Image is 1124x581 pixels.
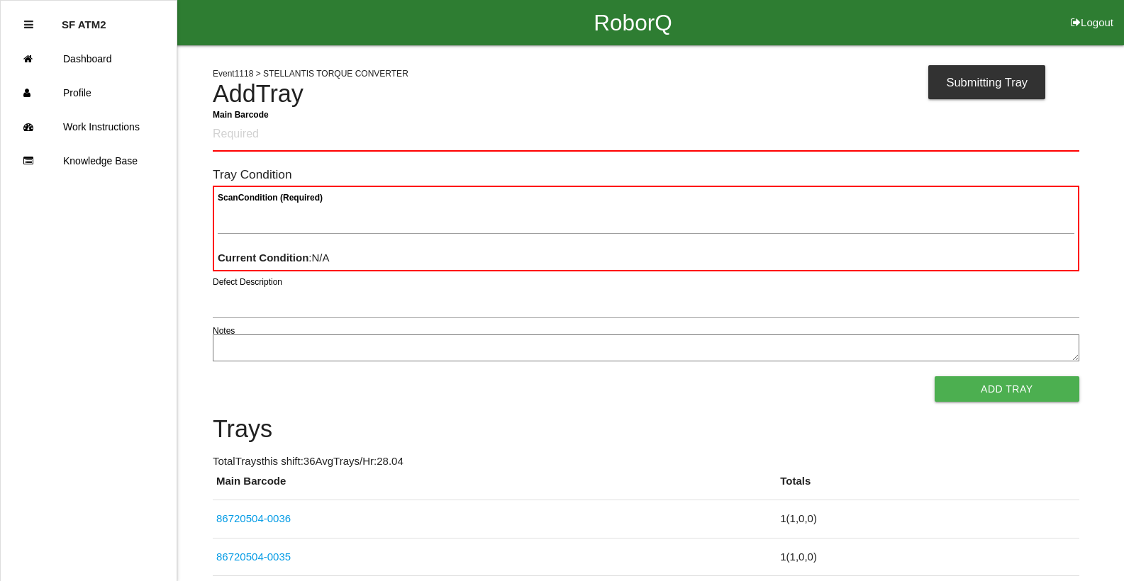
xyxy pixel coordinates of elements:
h6: Tray Condition [213,168,1079,181]
b: Main Barcode [213,109,269,119]
p: Total Trays this shift: 36 Avg Trays /Hr: 28.04 [213,453,1079,470]
p: SF ATM2 [62,8,106,30]
th: Totals [777,473,1079,500]
a: 86720504-0036 [216,512,291,524]
input: Required [213,118,1079,152]
h4: Trays [213,416,1079,443]
a: Profile [1,76,177,110]
a: Knowledge Base [1,144,177,178]
label: Notes [213,325,235,337]
button: Add Tray [935,376,1079,402]
td: 1 ( 1 , 0 , 0 ) [777,500,1079,538]
th: Main Barcode [213,473,777,500]
div: Submitting Tray [928,65,1045,99]
b: Current Condition [218,252,308,264]
span: : N/A [218,252,330,264]
b: Scan Condition (Required) [218,193,323,203]
span: Event 1118 > STELLANTIS TORQUE CONVERTER [213,69,408,79]
label: Defect Description [213,276,282,288]
h4: Add Tray [213,81,1079,108]
a: Dashboard [1,42,177,76]
a: Work Instructions [1,110,177,144]
a: 86720504-0035 [216,551,291,563]
td: 1 ( 1 , 0 , 0 ) [777,538,1079,576]
div: Close [24,8,33,42]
